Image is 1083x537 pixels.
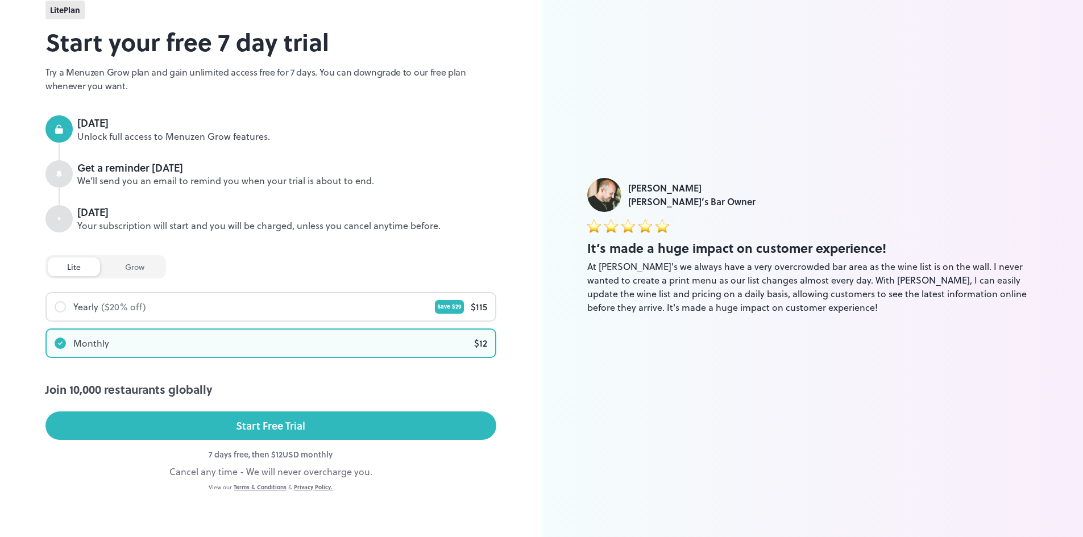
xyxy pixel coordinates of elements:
div: Start Free Trial [236,417,305,434]
div: [PERSON_NAME]’s Bar Owner [628,195,756,209]
a: Privacy Policy. [294,483,333,491]
div: It’s made a huge impact on customer experience! [587,239,1038,257]
div: Join 10,000 restaurants globally [45,381,496,398]
img: star [621,219,635,232]
div: [PERSON_NAME] [628,181,756,195]
div: We’ll send you an email to remind you when your trial is about to end. [77,174,496,188]
div: Your subscription will start and you will be charged, unless you cancel anytime before. [77,219,496,232]
span: lite Plan [50,4,80,16]
div: $ 12 [474,336,487,350]
div: At [PERSON_NAME]'s we always have a very overcrowded bar area as the wine list is on the wall. I ... [587,260,1038,314]
div: Unlock full access to Menuzen Grow features. [77,130,496,143]
div: 7 days free, then $ 12 USD monthly [45,448,496,460]
div: ($ 20 % off) [101,300,146,314]
a: Terms & Conditions [234,483,287,491]
img: star [638,219,652,232]
img: star [604,219,618,232]
img: star [587,219,601,232]
div: Cancel any time - We will never overcharge you. [45,465,496,478]
div: Yearly [73,300,98,314]
div: [DATE] [77,205,496,219]
p: Try a Menuzen Grow plan and gain unlimited access free for 7 days. You can downgrade to our free ... [45,65,496,93]
div: Get a reminder [DATE] [77,160,496,175]
h2: Start your free 7 day trial [45,24,496,60]
div: grow [106,257,164,276]
img: Luke Foyle [587,178,621,212]
button: Start Free Trial [45,411,496,440]
div: View our & [45,483,496,492]
div: lite [48,257,100,276]
img: star [655,219,669,232]
div: Save $ 29 [435,300,464,314]
div: $ 115 [471,300,487,314]
div: Monthly [73,336,109,350]
div: [DATE] [77,115,496,130]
